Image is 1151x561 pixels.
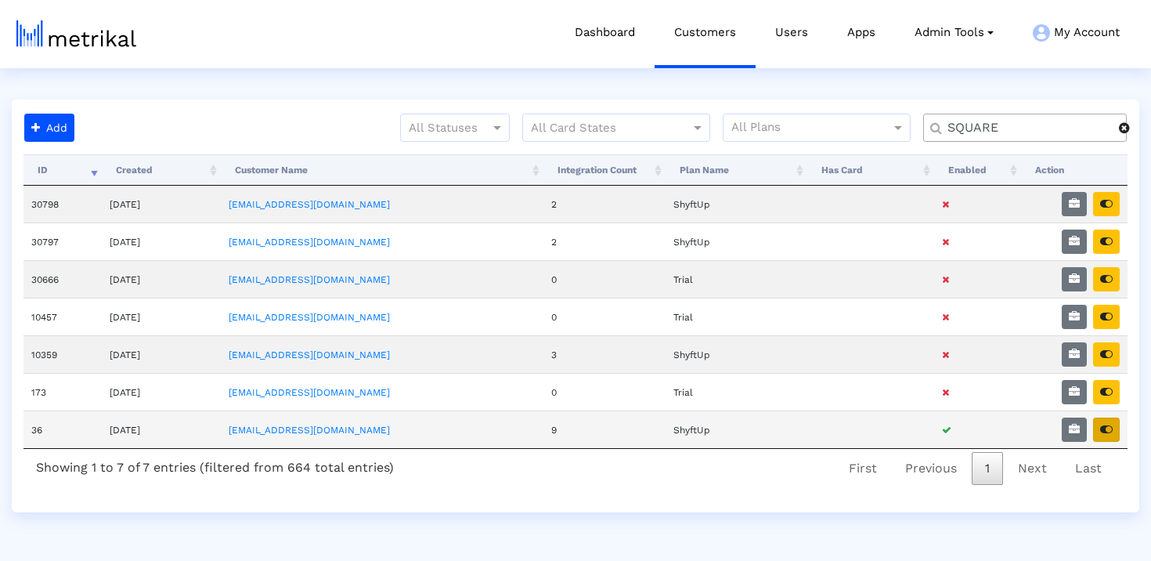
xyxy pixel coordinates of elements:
[102,260,220,298] td: [DATE]
[102,154,220,186] th: Created: activate to sort column ascending
[229,274,390,285] a: [EMAIL_ADDRESS][DOMAIN_NAME]
[102,298,220,335] td: [DATE]
[807,154,934,186] th: Has Card: activate to sort column ascending
[102,373,220,411] td: [DATE]
[23,335,102,373] td: 10359
[229,312,390,323] a: [EMAIL_ADDRESS][DOMAIN_NAME]
[23,154,102,186] th: ID: activate to sort column ascending
[229,349,390,360] a: [EMAIL_ADDRESS][DOMAIN_NAME]
[543,298,666,335] td: 0
[1062,452,1115,485] a: Last
[23,260,102,298] td: 30666
[23,298,102,335] td: 10457
[102,335,220,373] td: [DATE]
[666,154,807,186] th: Plan Name: activate to sort column ascending
[892,452,970,485] a: Previous
[229,425,390,436] a: [EMAIL_ADDRESS][DOMAIN_NAME]
[1005,452,1060,485] a: Next
[666,335,807,373] td: ShyftUp
[16,20,136,47] img: metrical-logo-light.png
[1021,154,1128,186] th: Action
[666,373,807,411] td: Trial
[1033,24,1050,42] img: my-account-menu-icon.png
[543,335,666,373] td: 3
[543,186,666,223] td: 2
[666,260,807,298] td: Trial
[23,411,102,448] td: 36
[666,298,807,335] td: Trial
[543,411,666,448] td: 9
[102,223,220,260] td: [DATE]
[229,199,390,210] a: [EMAIL_ADDRESS][DOMAIN_NAME]
[229,237,390,248] a: [EMAIL_ADDRESS][DOMAIN_NAME]
[666,186,807,223] td: ShyftUp
[102,186,220,223] td: [DATE]
[543,223,666,260] td: 2
[972,452,1003,485] a: 1
[24,114,74,142] button: Add
[229,387,390,398] a: [EMAIL_ADDRESS][DOMAIN_NAME]
[23,373,102,411] td: 173
[23,449,406,481] div: Showing 1 to 7 of 7 entries (filtered from 664 total entries)
[936,120,1119,136] input: Customer Name
[666,223,807,260] td: ShyftUp
[835,452,890,485] a: First
[666,411,807,448] td: ShyftUp
[531,118,673,139] input: All Card States
[543,154,666,186] th: Integration Count: activate to sort column ascending
[543,373,666,411] td: 0
[221,154,543,186] th: Customer Name: activate to sort column ascending
[23,186,102,223] td: 30798
[934,154,1021,186] th: Enabled: activate to sort column ascending
[23,223,102,260] td: 30797
[543,260,666,298] td: 0
[731,118,893,139] input: All Plans
[102,411,220,448] td: [DATE]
